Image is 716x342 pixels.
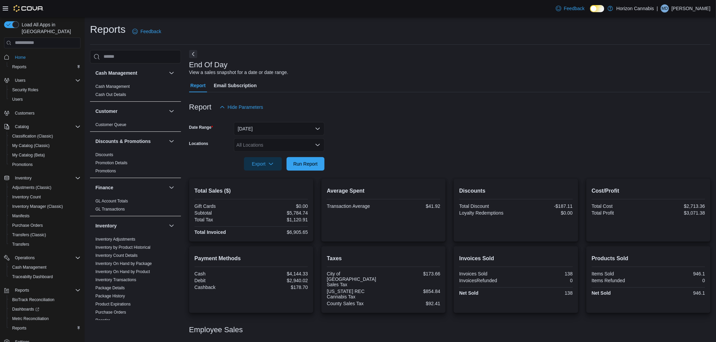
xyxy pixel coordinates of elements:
button: Open list of options [315,142,320,148]
span: Adjustments (Classic) [12,185,51,190]
div: $178.70 [252,285,308,290]
h3: Cash Management [95,70,137,76]
button: Export [244,157,282,171]
a: GL Account Totals [95,199,128,203]
span: Inventory On Hand by Package [95,261,152,266]
a: Security Roles [9,86,41,94]
label: Locations [189,141,208,146]
button: Cash Management [167,69,176,77]
span: Cash Out Details [95,92,126,97]
span: Classification (Classic) [12,133,53,139]
span: Feedback [140,28,161,35]
span: Promotions [95,168,116,174]
a: Inventory On Hand by Product [95,269,150,274]
div: 138 [517,290,573,296]
span: Purchase Orders [9,221,81,229]
div: $0.00 [517,210,573,216]
button: Users [1,76,83,85]
h2: Products Sold [592,254,705,263]
input: Dark Mode [590,5,604,12]
span: Feedback [564,5,585,12]
button: Customer [95,108,166,115]
span: Transfers [9,240,81,248]
span: Promotion Details [95,160,128,166]
div: $41.92 [385,203,441,209]
span: Classification (Classic) [9,132,81,140]
span: Metrc Reconciliation [12,316,49,321]
a: Inventory Count Details [95,253,138,258]
a: Discounts [95,152,113,157]
span: Home [15,55,26,60]
a: Classification (Classic) [9,132,56,140]
span: Transfers (Classic) [9,231,81,239]
span: Adjustments (Classic) [9,184,81,192]
div: Morgan Dean [661,4,669,13]
button: Inventory [95,222,166,229]
a: Purchase Orders [9,221,46,229]
span: Cash Management [9,263,81,271]
span: Reports [12,286,81,294]
button: My Catalog (Beta) [7,150,83,160]
span: Inventory [15,175,31,181]
span: Reports [12,325,26,331]
button: Traceabilty Dashboard [7,272,83,282]
a: Transfers (Classic) [9,231,49,239]
span: My Catalog (Classic) [9,142,81,150]
span: Catalog [15,124,29,129]
div: $3,071.38 [650,210,705,216]
button: Reports [12,286,32,294]
div: 138 [517,271,573,276]
span: Product Expirations [95,301,131,307]
span: Inventory Count [12,194,41,200]
h2: Payment Methods [195,254,308,263]
span: Transfers (Classic) [12,232,46,238]
span: Package History [95,293,125,299]
div: Total Tax [195,217,250,222]
button: Customer [167,107,176,115]
span: BioTrack Reconciliation [12,297,54,302]
a: Customer Queue [95,122,126,127]
span: Customers [12,109,81,117]
a: Manifests [9,212,32,220]
div: County Sales Tax [327,301,382,306]
button: Cash Management [95,70,166,76]
a: Purchase Orders [95,310,126,315]
strong: Total Invoiced [195,229,226,235]
button: Reports [7,323,83,333]
span: Inventory Count [9,193,81,201]
span: Inventory On Hand by Product [95,269,150,274]
div: InvoicesRefunded [459,278,515,283]
span: Customers [15,111,35,116]
span: Load All Apps in [GEOGRAPHIC_DATA] [19,21,81,35]
a: Home [12,53,28,62]
a: Promotions [9,161,36,169]
span: Reports [12,64,26,70]
a: Reports [9,63,29,71]
a: Inventory Transactions [95,277,136,282]
button: Catalog [12,123,31,131]
span: My Catalog (Beta) [9,151,81,159]
a: Transfers [9,240,32,248]
p: Horizon Cannabis [617,4,654,13]
span: Manifests [9,212,81,220]
a: Feedback [130,25,164,38]
h2: Discounts [459,187,573,195]
a: Dashboards [9,305,42,313]
span: Metrc Reconciliation [9,315,81,323]
span: Report [191,79,206,92]
span: Reorder [95,318,110,323]
a: Inventory Count [9,193,44,201]
span: My Catalog (Beta) [12,152,45,158]
span: MD [662,4,668,13]
h2: Average Spent [327,187,440,195]
h2: Invoices Sold [459,254,573,263]
span: Cash Management [12,265,46,270]
button: Cash Management [7,263,83,272]
button: Transfers [7,240,83,249]
a: Reports [9,324,29,332]
div: Debit [195,278,250,283]
span: Discounts [95,152,113,157]
button: Classification (Classic) [7,131,83,141]
button: Finance [167,184,176,192]
span: Inventory Manager (Classic) [12,204,63,209]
